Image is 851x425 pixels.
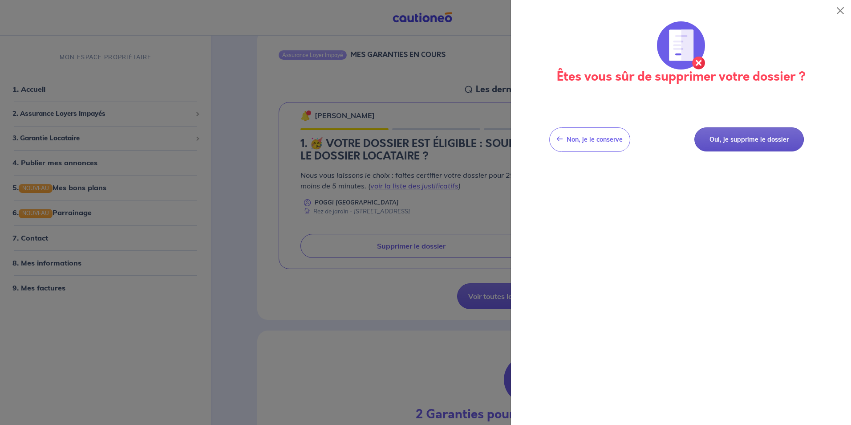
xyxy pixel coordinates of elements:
button: Close [833,4,847,18]
span: Non, je le conserve [567,135,623,143]
button: Oui, je supprime le dossier [694,127,804,152]
img: illu_annulation_contrat.svg [657,21,705,69]
button: Non, je le conserve [549,127,630,152]
h3: Êtes vous sûr de supprimer votre dossier ? [522,69,840,85]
